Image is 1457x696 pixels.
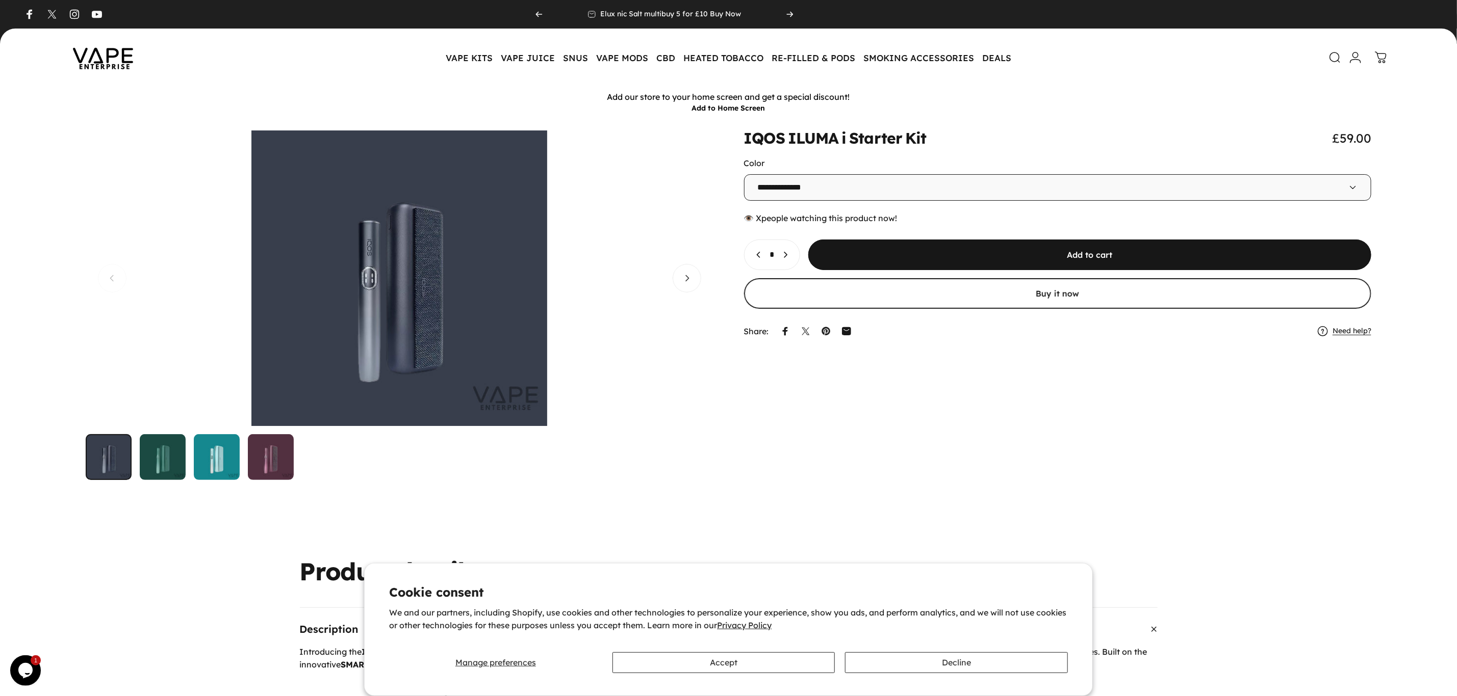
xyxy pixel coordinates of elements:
button: Increase quantity for IQOS ILUMA i Starter Kit [776,240,800,270]
p: We and our partners, including Shopify, use cookies and other technologies to personalize your ex... [389,606,1068,632]
a: DEALS [978,47,1015,68]
img: IQOS ILUMA i Starter Kit [140,434,186,480]
label: Color [744,158,765,168]
summary: SMOKING ACCESSORIES [859,47,978,68]
a: Privacy Policy [717,620,772,630]
button: Decrease quantity for IQOS ILUMA i Starter Kit [745,240,768,270]
span: Manage preferences [455,657,536,667]
animate-element: Kit [905,130,926,146]
animate-element: ILUMA [788,130,839,146]
p: Elux nic Salt multibuy 5 for £10 Buy Now [600,10,742,19]
summary: VAPE JUICE [497,47,559,68]
h2: Cookie consent [389,586,1068,598]
strong: SMARTCORE INDUCTION SYSTEM™ [341,659,490,670]
div: 👁️ people watching this product now! [744,213,1372,223]
summary: SNUS [559,47,592,68]
button: Go to item [86,434,132,480]
button: Accept [612,652,835,673]
span: £59.00 [1332,130,1371,146]
nav: Primary [442,47,1015,68]
iframe: chat widget [10,655,43,686]
p: Share: [744,327,769,335]
button: Go to item [140,434,186,480]
img: IQOS ILUMA i Starter Kit [194,434,240,480]
media-gallery: Gallery Viewer [86,130,713,480]
summary: RE-FILLED & PODS [768,47,859,68]
span: Description [300,624,359,634]
summary: HEATED TOBACCO [679,47,768,68]
animate-element: i [841,130,846,146]
a: 0 items [1370,46,1392,69]
button: Go to item [248,434,294,480]
summary: VAPE KITS [442,47,497,68]
button: Add to Home Screen [692,103,765,113]
button: Decline [845,652,1068,673]
animate-element: Product [300,559,393,583]
a: Need help? [1333,327,1371,336]
img: Vape Enterprise [57,34,149,82]
summary: VAPE MODS [592,47,652,68]
animate-element: Starter [850,130,903,146]
strong: IQOS ILUMA i Starter Kit [362,647,467,657]
img: IQOS ILUMA i Starter Kit [248,434,294,480]
animate-element: details [397,559,476,583]
summary: CBD [652,47,679,68]
p: Add our store to your home screen and get a special discount! [3,92,1454,102]
summary: Description [300,608,1158,651]
animate-element: IQOS [744,130,785,146]
img: IQOS ILUMA i Starter Kit [86,434,132,480]
button: Buy it now [744,278,1372,309]
button: Go to item [194,434,240,480]
p: Introducing the , IQOS’ most advanced heated tobacco device designed for adult smokers seeking a ... [300,646,1158,672]
button: Open media 4 in modal [86,130,713,426]
button: Add to cart [808,239,1372,270]
button: Next [673,264,701,292]
button: Manage preferences [389,652,602,673]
